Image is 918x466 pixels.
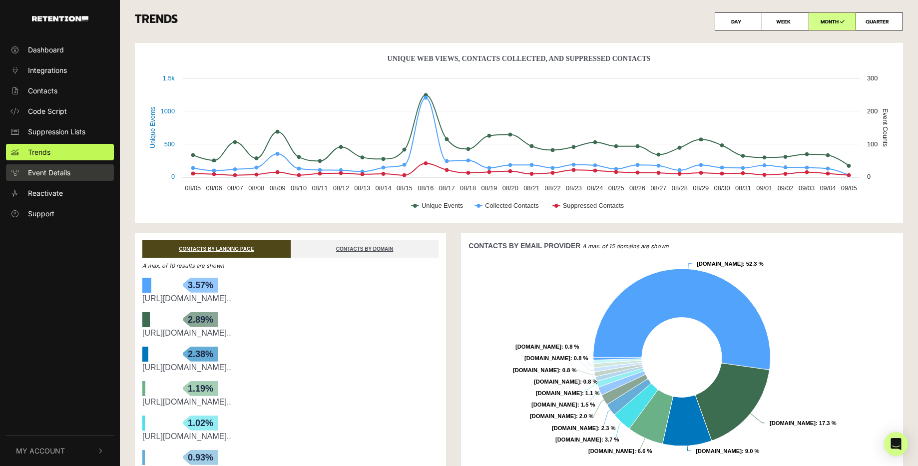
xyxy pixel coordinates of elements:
text: : 0.8 % [513,367,576,373]
text: 08/05 [185,184,201,192]
text: : 0.8 % [515,344,579,350]
text: 08/11 [312,184,328,192]
text: : 1.5 % [531,402,595,408]
text: 08/14 [376,184,392,192]
a: [URL][DOMAIN_NAME].. [142,363,231,372]
div: https://www.hammermade.com/web-pixels@87104074w193399d0p9c2c7174m0f111275/ [142,293,439,305]
text: Event Counts [882,108,889,147]
a: CONTACTS BY DOMAIN [291,240,439,258]
a: [URL][DOMAIN_NAME].. [142,432,231,441]
text: 0 [171,173,175,180]
text: : 6.6 % [588,448,652,454]
a: Dashboard [6,41,114,58]
text: 08/24 [587,184,603,192]
tspan: [DOMAIN_NAME] [513,367,559,373]
span: Code Script [28,106,67,116]
text: 08/27 [650,184,666,192]
text: : 2.3 % [552,425,615,431]
tspan: [DOMAIN_NAME] [555,437,601,443]
a: [URL][DOMAIN_NAME].. [142,329,231,337]
text: 08/18 [460,184,476,192]
text: 09/05 [841,184,857,192]
text: 300 [867,74,878,82]
text: 1000 [161,107,175,115]
text: Unique Web Views, Contacts Collected, And Suppressed Contacts [388,55,651,62]
text: Unique Events [149,107,156,148]
tspan: [DOMAIN_NAME] [770,420,816,426]
tspan: [DOMAIN_NAME] [552,425,598,431]
span: Event Details [28,167,70,178]
text: Unique Events [422,202,463,209]
span: Reactivate [28,188,63,198]
span: 0.93% [183,450,218,465]
a: Suppression Lists [6,123,114,140]
text: 08/06 [206,184,222,192]
text: 08/16 [418,184,434,192]
text: 08/13 [354,184,370,192]
span: 2.89% [183,312,218,327]
label: MONTH [809,12,856,30]
h3: TRENDS [135,12,903,30]
text: 08/21 [523,184,539,192]
text: 08/31 [735,184,751,192]
a: Support [6,205,114,222]
tspan: [DOMAIN_NAME] [697,261,743,267]
tspan: [DOMAIN_NAME] [534,379,580,385]
text: 08/25 [608,184,624,192]
div: https://www.hammermade.com/web-pixels@87104074w193399d0p9c2c7174m0f111275/collections/shirts [142,362,439,374]
a: CONTACTS BY LANDING PAGE [142,240,291,258]
span: 1.19% [183,381,218,396]
text: 500 [164,140,175,148]
text: 08/22 [545,184,561,192]
a: Event Details [6,164,114,181]
text: 08/17 [439,184,455,192]
button: My Account [6,436,114,466]
text: : 52.3 % [697,261,764,267]
text: 08/28 [672,184,688,192]
label: DAY [715,12,762,30]
text: 08/26 [629,184,645,192]
a: [URL][DOMAIN_NAME].. [142,398,231,406]
div: https://www.hammermade.com/web-pixels@73b305c4w82c1918fpb7086179m603a4010/ [142,327,439,339]
a: Trends [6,144,114,160]
img: Retention.com [32,16,88,21]
em: A max. of 10 results are shown [142,262,224,269]
svg: Unique Web Views, Contacts Collected, And Suppressed Contacts [142,50,896,220]
a: Reactivate [6,185,114,201]
text: : 17.3 % [770,420,837,426]
tspan: [DOMAIN_NAME] [531,402,577,408]
span: Support [28,208,54,219]
text: 100 [867,140,878,148]
em: A max. of 15 domains are shown [582,243,669,250]
div: https://www.hammermade.com/web-pixels@87104074w193399d0p9c2c7174m0f111275/collections/final-sale [142,431,439,443]
text: 08/19 [481,184,497,192]
text: Collected Contacts [485,202,538,209]
span: 3.57% [183,278,218,293]
text: 1.5k [163,74,175,82]
text: 08/09 [270,184,286,192]
text: 09/03 [799,184,815,192]
text: : 3.7 % [555,437,619,443]
tspan: [DOMAIN_NAME] [696,448,742,454]
text: 08/30 [714,184,730,192]
tspan: [DOMAIN_NAME] [588,448,634,454]
text: : 0.8 % [524,355,588,361]
tspan: [DOMAIN_NAME] [524,355,570,361]
text: 08/15 [397,184,413,192]
span: Contacts [28,85,57,96]
text: 09/02 [778,184,794,192]
text: 08/23 [566,184,582,192]
text: Suppressed Contacts [563,202,624,209]
div: https://www.hammermade.com/web-pixels@73b305c4w82c1918fpb7086179m603a4010/collections/shirts [142,396,439,408]
span: Integrations [28,65,67,75]
span: My Account [16,446,65,456]
strong: CONTACTS BY EMAIL PROVIDER [468,242,580,250]
text: : 9.0 % [696,448,759,454]
tspan: [DOMAIN_NAME] [536,390,582,396]
tspan: [DOMAIN_NAME] [530,413,576,419]
span: Trends [28,147,50,157]
text: 08/08 [248,184,264,192]
span: 1.02% [183,416,218,431]
a: [URL][DOMAIN_NAME].. [142,294,231,303]
text: 08/20 [502,184,518,192]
